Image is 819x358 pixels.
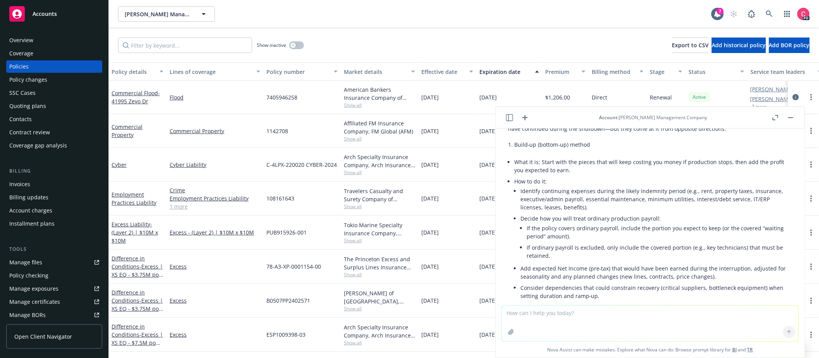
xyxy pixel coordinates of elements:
[599,114,707,121] div: : [PERSON_NAME] Management Company
[421,127,439,135] span: [DATE]
[266,161,337,169] span: C-4LPX-220020 CYBER-2024
[747,346,753,353] a: TR
[112,323,163,355] a: Difference in Conditions
[112,331,163,355] span: - Excess | XS EQ - $7.5M po $10M x $10M
[520,263,792,282] li: Add expected Net Income (pre‑tax) that would have been earned during the interruption, adjusted f...
[344,68,407,76] div: Market details
[6,309,102,321] a: Manage BORs
[592,93,607,101] span: Direct
[750,68,813,76] div: Service team leaders
[726,6,742,22] a: Start snowing
[9,256,42,269] div: Manage files
[9,87,36,99] div: SSC Cases
[112,221,158,244] span: - (Layer 2) | $10M x $10M
[170,127,260,135] a: Commercial Property
[6,245,102,253] div: Tools
[6,87,102,99] a: SSC Cases
[717,8,724,15] div: 7
[6,167,102,175] div: Billing
[6,191,102,204] a: Billing updates
[672,38,709,53] button: Export to CSV
[807,194,816,203] a: more
[170,68,252,76] div: Lines of coverage
[266,93,297,101] span: 7405946258
[344,255,415,271] div: The Princeton Excess and Surplus Lines Insurance Company, [GEOGRAPHIC_DATA] Re, Amwins
[514,156,792,176] li: What it is: Start with the pieces that will keep costing you money if production stops, then add ...
[520,213,792,263] li: Decide how you will treat ordinary production payroll:
[344,339,415,346] span: Show all
[692,94,707,101] span: Active
[514,139,792,150] li: Build‑up (bottom‑up) method
[685,62,747,81] button: Status
[341,62,418,81] button: Market details
[6,47,102,60] a: Coverage
[9,296,60,308] div: Manage certificates
[750,95,794,103] a: [PERSON_NAME]
[689,68,736,76] div: Status
[479,228,497,236] span: [DATE]
[592,68,635,76] div: Billing method
[479,161,497,169] span: [DATE]
[344,169,415,176] span: Show all
[170,262,260,271] a: Excess
[479,68,531,76] div: Expiration date
[421,228,439,236] span: [DATE]
[750,85,794,93] a: [PERSON_NAME]
[108,62,167,81] button: Policy details
[479,93,497,101] span: [DATE]
[9,47,33,60] div: Coverage
[807,92,816,102] a: more
[712,41,766,49] span: Add historical policy
[170,161,260,169] a: Cyber Liability
[14,332,72,341] span: Open Client Navigator
[263,62,341,81] button: Policy number
[6,34,102,46] a: Overview
[650,68,674,76] div: Stage
[479,194,497,202] span: [DATE]
[807,160,816,169] a: more
[344,203,415,210] span: Show all
[6,100,102,112] a: Quoting plans
[112,255,163,286] a: Difference in Conditions
[344,221,415,237] div: Tokio Marine Specialty Insurance Company, Philadelphia Insurance Companies
[6,139,102,152] a: Coverage gap analysis
[266,194,294,202] span: 108161643
[9,218,55,230] div: Installment plans
[344,305,415,312] span: Show all
[118,6,215,22] button: [PERSON_NAME] Management Company
[797,8,810,20] img: photo
[112,221,158,244] a: Excess Liability
[9,34,33,46] div: Overview
[421,93,439,101] span: [DATE]
[112,89,160,105] a: Commercial Flood
[344,237,415,244] span: Show all
[6,218,102,230] a: Installment plans
[418,62,476,81] button: Effective date
[6,126,102,139] a: Contract review
[744,6,759,22] a: Report a Bug
[589,62,647,81] button: Billing method
[514,303,792,345] li: When it’s useful:
[112,263,163,286] span: - Excess | XS EQ - $3.75M po $10M x $20M
[762,6,777,22] a: Search
[344,323,415,339] div: Arch Specialty Insurance Company, Arch Insurance Company, Amwins
[421,161,439,169] span: [DATE]
[344,153,415,169] div: Arch Specialty Insurance Company, Arch Insurance Company, CRC Group
[9,269,48,282] div: Policy checking
[479,262,497,271] span: [DATE]
[791,92,800,102] a: circleInformation
[6,296,102,308] a: Manage certificates
[520,282,792,301] li: Consider dependencies that could constrain recovery (critical suppliers, bottleneck equipment) wh...
[33,11,57,17] span: Accounts
[170,194,260,202] a: Employment Practices Liability
[520,185,792,213] li: Identify continuing expenses during the likely indemnity period (e.g., rent, property taxes, insu...
[479,127,497,135] span: [DATE]
[672,41,709,49] span: Export to CSV
[650,93,672,101] span: Renewal
[599,114,618,121] span: Account
[125,10,192,18] span: [PERSON_NAME] Management Company
[266,296,310,305] span: B0507PP2402571
[6,74,102,86] a: Policy changes
[769,38,810,53] button: Add BOR policy
[732,346,737,353] a: BI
